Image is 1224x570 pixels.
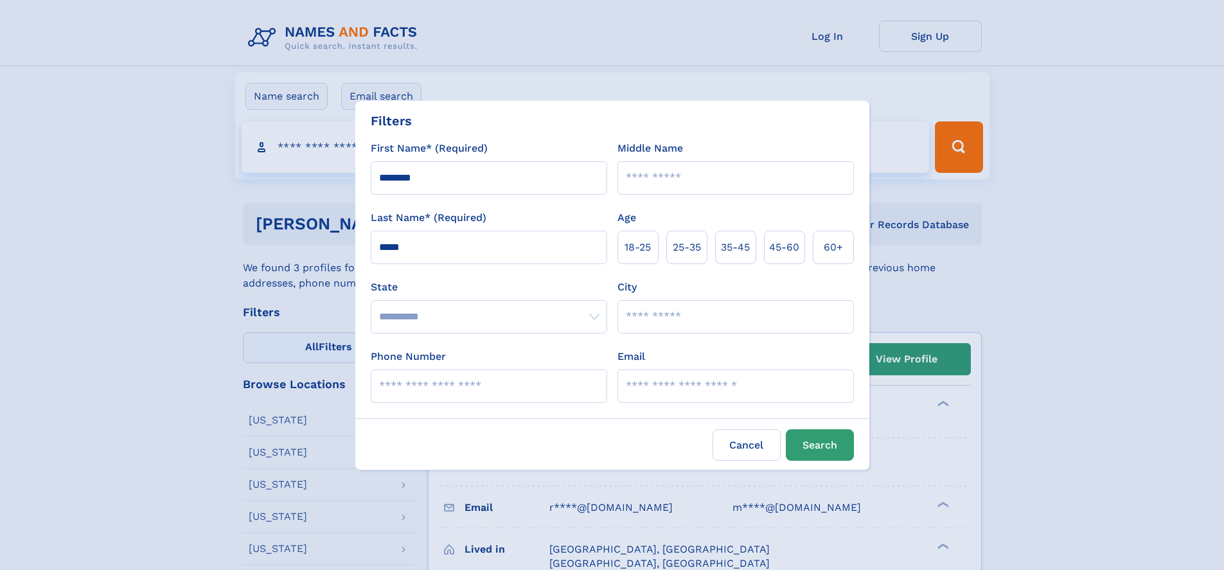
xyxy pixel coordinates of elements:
[371,141,488,156] label: First Name* (Required)
[617,210,636,226] label: Age
[371,111,412,130] div: Filters
[617,280,637,295] label: City
[617,141,683,156] label: Middle Name
[713,429,781,461] label: Cancel
[673,240,701,255] span: 25‑35
[617,349,645,364] label: Email
[371,280,607,295] label: State
[769,240,799,255] span: 45‑60
[371,349,446,364] label: Phone Number
[824,240,843,255] span: 60+
[721,240,750,255] span: 35‑45
[786,429,854,461] button: Search
[371,210,486,226] label: Last Name* (Required)
[625,240,651,255] span: 18‑25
